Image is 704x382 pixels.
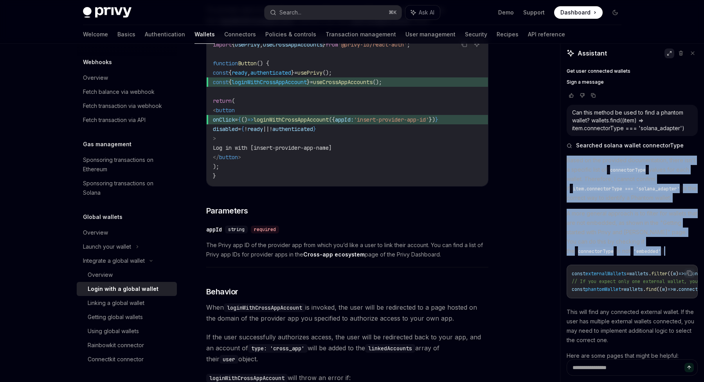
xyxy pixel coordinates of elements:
button: Ask AI [472,39,482,49]
h5: Webhooks [83,57,112,67]
span: } [291,69,294,76]
a: Connectkit connector [77,352,177,366]
span: string [228,226,245,233]
div: Rainbowkit connector [88,341,144,350]
button: Send message [684,363,694,372]
span: (); [373,79,382,86]
span: ⌘ K [389,9,397,16]
h5: Global wallets [83,212,122,222]
p: Based on the provided documentation, there isn't a specific list of values for each wallet. There... [567,156,698,203]
span: = [238,126,241,133]
a: Security [465,25,487,44]
span: } [313,126,316,133]
span: function [213,60,238,67]
button: Copy the contents from the code block [459,39,469,49]
span: (( [668,271,673,277]
span: filter [651,271,668,277]
a: Fetch transaction via webhook [77,99,177,113]
span: Parameters [206,205,248,216]
a: Getting global wallets [77,310,177,324]
span: , [247,69,250,76]
div: Connectkit connector [88,355,144,364]
a: Connectors [224,25,256,44]
a: Transaction management [326,25,396,44]
span: 'insert-provider-app-id' [354,116,429,123]
span: ready [232,69,247,76]
span: const [213,69,229,76]
a: Linking a global wallet [77,296,177,310]
div: Using global wallets [88,326,139,336]
span: { [232,41,235,48]
button: Searched solana wallet connectorType [567,142,698,149]
span: Get user connected wallets [567,68,630,74]
span: (( [657,286,662,292]
span: connectorType [578,248,614,255]
a: API reference [528,25,565,44]
span: The Privy app ID of the provider app from which you’d like a user to link their account. You can ... [206,240,488,259]
a: Sponsoring transactions on Solana [77,176,177,200]
span: wallets [629,271,648,277]
span: Behavior [206,286,238,297]
div: Fetch transaction via webhook [83,101,162,111]
span: = [294,69,297,76]
p: A more general approach is to filter for wallets that are not embedded, as shown in the "Getting ... [567,209,698,256]
span: = [310,79,313,86]
span: } [435,116,438,123]
code: type: 'cross_app' [248,344,308,353]
span: useCrossAppAccounts [313,79,373,86]
span: Assistant [578,48,607,58]
div: Login with a global wallet [88,284,158,294]
span: ) [665,286,668,292]
span: Log in with [insert-provider-app-name] [213,144,332,151]
span: wallets [624,286,643,292]
span: const [572,286,585,292]
span: onClick [213,116,235,123]
a: Overview [77,268,177,282]
span: { [229,69,232,76]
code: loginWithCrossAppAccount [224,303,305,312]
span: } [213,172,216,179]
span: < [213,107,216,114]
span: > [213,135,216,142]
a: Demo [498,9,514,16]
span: { [238,116,241,123]
span: ! [244,126,247,133]
span: authenticated [250,69,291,76]
span: If the user successfully authorizes access, the user will be redirected back to your app, and an ... [206,332,488,364]
span: > [238,154,241,161]
span: ; [407,41,410,48]
div: Overview [83,73,108,82]
a: Policies & controls [265,25,316,44]
span: find [646,286,657,292]
span: w [662,286,665,292]
span: . [648,271,651,277]
div: Can this method be used to find a phantom wallet? wallets.find((item) => item.connectorType === '... [572,109,692,132]
a: Overview [77,71,177,85]
span: useCrossAppAccounts [263,41,322,48]
span: When is invoked, the user will be redirected to a page hosted on the domain of the provider app y... [206,302,488,324]
div: Sponsoring transactions on Solana [83,179,172,197]
span: loginWithCrossAppAccount [232,79,307,86]
a: Dashboard [554,6,603,19]
span: = [627,271,629,277]
span: const [572,271,585,277]
h5: Gas management [83,140,131,149]
span: = [235,116,238,123]
span: Dashboard [560,9,591,16]
div: Overview [83,228,108,237]
span: => [668,286,673,292]
span: const [213,79,229,86]
span: loginWithCrossAppAccount [254,116,329,123]
span: }) [429,116,435,123]
div: Linking a global wallet [88,298,144,308]
a: Support [523,9,545,16]
a: Sponsoring transactions on Ethereum [77,153,177,176]
span: Searched solana wallet connectorType [576,142,684,149]
a: Get user connected wallets [567,68,698,74]
span: = [621,286,624,292]
strong: Cross-app ecosystem [303,251,365,258]
code: linkedAccounts [365,344,415,353]
span: . [676,286,679,292]
button: Toggle dark mode [609,6,621,19]
span: (); [322,69,332,76]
